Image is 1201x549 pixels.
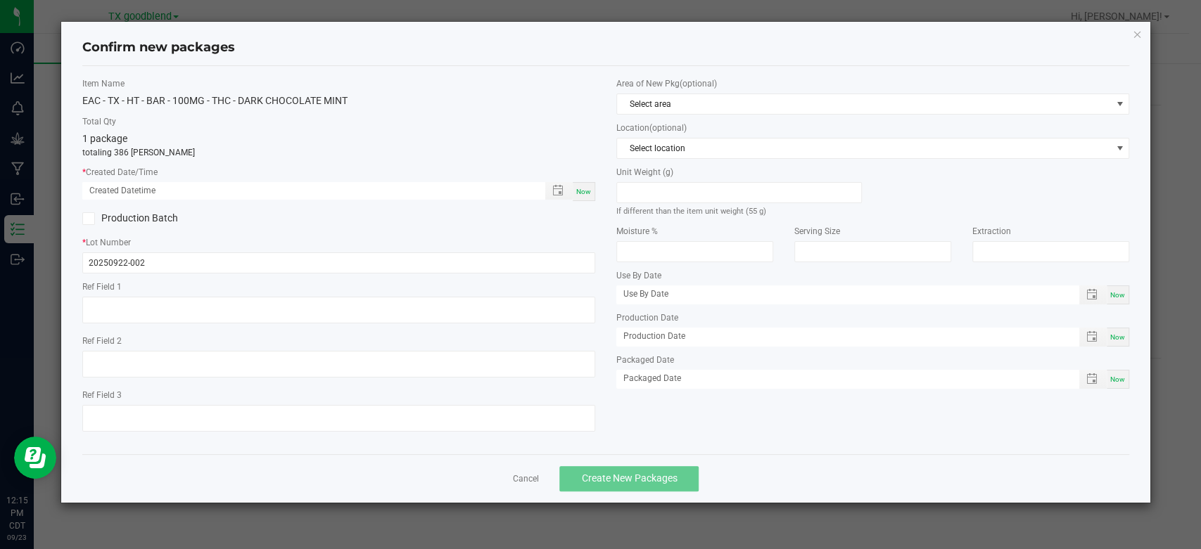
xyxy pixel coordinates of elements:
span: Select area [617,94,1111,114]
span: Now [1110,333,1125,341]
label: Serving Size [794,225,951,238]
small: If different than the item unit weight (55 g) [616,207,766,216]
div: EAC - TX - HT - BAR - 100MG - THC - DARK CHOCOLATE MINT [82,93,595,108]
input: Created Datetime [82,182,530,200]
h4: Confirm new packages [82,39,1129,57]
label: Ref Field 3 [82,389,595,401]
input: Production Date [616,328,1065,345]
label: Extraction [972,225,1129,238]
span: (optional) [680,79,717,89]
span: Select location [617,138,1111,158]
label: Production Date [616,311,1129,324]
span: Toggle popup [1079,328,1107,347]
span: Toggle popup [545,182,573,200]
label: Use By Date [616,269,1129,282]
input: Use By Date [616,285,1065,303]
span: Toggle popup [1079,285,1107,304]
a: Cancel [512,473,538,485]
label: Ref Field 1 [82,280,595,293]
span: NO DATA FOUND [616,138,1129,159]
label: Area of New Pkg [616,77,1129,90]
label: Location [616,122,1129,134]
span: Toggle popup [1079,370,1107,389]
label: Total Qty [82,115,595,128]
label: Lot Number [82,236,595,249]
span: Now [1110,291,1125,299]
label: Ref Field 2 [82,335,595,347]
label: Created Date/Time [82,166,595,179]
button: Create New Packages [559,466,699,491]
label: Unit Weight (g) [616,166,862,179]
label: Item Name [82,77,595,90]
label: Moisture % [616,225,773,238]
span: (optional) [649,123,687,133]
span: 1 package [82,133,127,144]
label: Production Batch [82,211,328,226]
p: totaling 386 [PERSON_NAME] [82,146,595,159]
span: Now [1110,375,1125,383]
span: Create New Packages [581,472,677,484]
span: Now [576,188,591,195]
input: Packaged Date [616,370,1065,387]
iframe: Resource center [14,437,56,479]
label: Packaged Date [616,354,1129,366]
